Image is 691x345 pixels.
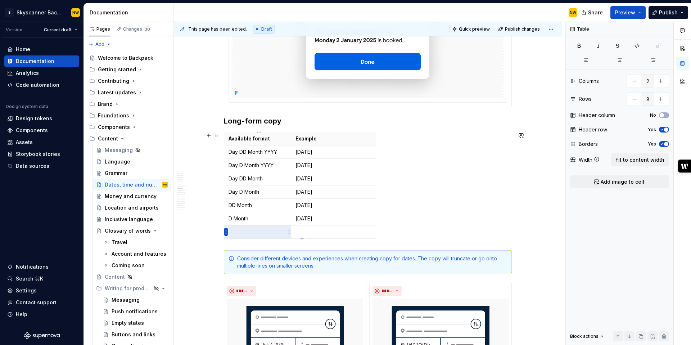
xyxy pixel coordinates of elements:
button: Current draft [41,25,81,35]
span: 30 [144,26,151,32]
a: Welcome to Backpack [86,52,171,64]
a: Design tokens [4,113,79,124]
label: Yes [648,127,656,133]
div: Glossary of words [105,227,151,234]
h3: Long-form copy [224,116,512,126]
div: Travel [112,239,127,246]
p: Day DD Month YYYY [229,148,286,156]
div: Push notifications [112,308,158,315]
div: Components [98,124,130,131]
a: Travel [100,237,171,248]
p: DD Month [229,202,286,209]
button: Publish [649,6,688,19]
span: Fit to content width [615,156,664,163]
div: Inclusive language [105,216,153,223]
div: Contributing [98,77,129,85]
div: Notifications [16,263,49,270]
a: Data sources [4,160,79,172]
div: Messaging [105,147,133,154]
div: Contact support [16,299,57,306]
span: Publish [659,9,678,16]
a: Analytics [4,67,79,79]
a: Account and features [100,248,171,260]
div: Search ⌘K [16,275,43,282]
a: Location and airports [93,202,171,214]
div: Width [579,156,592,163]
button: Fit to content width [611,153,669,166]
div: Components [86,121,171,133]
div: Components [16,127,48,134]
span: Quick preview [459,26,490,32]
a: Dates, time and numbersNW [93,179,171,191]
a: Messaging [100,294,171,306]
a: Language [93,156,171,167]
div: Assets [16,139,33,146]
div: Design system data [6,104,48,109]
div: Design tokens [16,115,52,122]
a: Assets [4,136,79,148]
div: Borders [579,140,598,148]
div: Content [86,133,171,144]
div: Coming soon [112,262,145,269]
a: Inclusive language [93,214,171,225]
p: Example [295,135,371,142]
div: Columns [579,77,599,85]
div: Header row [579,126,607,133]
div: Documentation [90,9,171,16]
div: Messaging [112,296,140,304]
div: Code automation [16,81,59,89]
div: Writing for product [93,283,171,294]
div: S [5,8,14,17]
div: Brand [98,100,113,108]
div: Language [105,158,130,165]
div: Help [16,311,27,318]
p: [DATE] [295,202,371,209]
div: Home [16,46,30,53]
div: Content [105,273,125,281]
p: Day D Month YYYY [229,162,286,169]
a: Messaging [93,144,171,156]
p: [DATE] [295,188,371,196]
button: Publish changes [496,24,543,34]
div: Contributing [86,75,171,87]
div: Location and airports [105,204,159,211]
div: Empty states [112,319,144,327]
span: Draft [261,26,272,32]
a: Home [4,44,79,55]
div: Block actions [570,331,605,341]
div: Block actions [570,333,599,339]
div: Foundations [98,112,129,119]
p: [DATE] [295,162,371,169]
button: Add image to cell [570,175,669,188]
span: This page has been edited. [188,26,247,32]
p: [DATE] [295,148,371,156]
a: Buttons and links [100,329,171,340]
div: Getting started [86,64,171,75]
div: Rows [579,95,592,103]
div: Pages [89,26,110,32]
svg: Supernova Logo [24,332,60,339]
a: Grammar [93,167,171,179]
span: Preview [615,9,635,16]
div: Dates, time and numbers [105,181,161,188]
div: Settings [16,287,37,294]
div: Analytics [16,70,39,77]
a: Code automation [4,79,79,91]
div: Latest updates [98,89,136,96]
button: Share [578,6,608,19]
div: NW [72,10,79,15]
a: Coming soon [100,260,171,271]
button: Help [4,309,79,320]
div: Brand [86,98,171,110]
div: NW [570,10,576,15]
div: Version [6,27,22,33]
div: Grammar [105,170,127,177]
div: Header column [579,112,615,119]
button: Contact support [4,297,79,308]
div: Latest updates [86,87,171,98]
p: Available format [229,135,286,142]
button: Preview [610,6,646,19]
a: Documentation [4,55,79,67]
a: Settings [4,285,79,296]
